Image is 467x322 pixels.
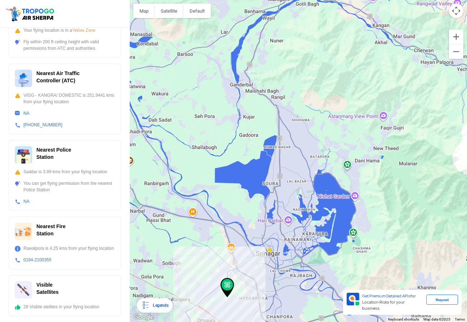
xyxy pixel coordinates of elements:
[23,111,30,116] a: NA
[15,245,115,252] div: Rawalpora is 4.25 kms from your flying location
[15,92,115,105] div: VIGG - KANGRA/ DOMESTIC is 251.9441 kms from your flying location
[359,293,426,312] div: for Location Risks for your business.
[133,4,155,18] button: Show street map
[36,282,58,295] span: Visible Satellites
[15,27,115,34] div: Your flying location is in a
[347,293,359,305] img: Premium APIs
[449,30,463,44] button: Zoom in
[72,28,95,33] span: Yellow Zone
[23,199,30,204] a: NA
[15,281,32,299] img: ic_satellites.svg
[150,301,168,310] div: Legends
[15,223,32,240] img: ic_firestation.svg
[449,4,463,18] button: Map camera controls
[36,70,80,83] span: Nearest Air Traffic Controller (ATC)
[15,70,32,87] img: ic_atc.svg
[15,39,115,52] div: Fly within 200 ft ceiling height with valid permissions from ATC and authorities.
[423,317,450,321] span: Map data ©2025
[426,295,458,305] div: Request
[23,257,51,262] a: 0194-2100355
[23,122,62,127] a: [PHONE_NUMBER]
[15,169,115,175] div: Saddar is 3.99 kms from your flying location
[5,5,57,22] img: ic_tgdronemaps.svg
[155,4,183,18] button: Show satellite imagery
[362,293,410,299] span: Get Premium Detailed APIs
[132,313,155,322] img: Google
[15,146,32,164] img: ic_police_station.svg
[132,313,155,322] a: Open this area in Google Maps (opens a new window)
[36,223,66,236] span: Nearest Fire Station
[449,44,463,59] button: Zoom out
[15,304,115,310] div: 28 Visible stellites in your flying location
[388,317,419,322] button: Keyboard shortcuts
[141,301,150,310] img: Legends
[15,180,115,193] div: You can get flying permission from the nearest Police Station
[455,317,465,321] a: Terms
[36,147,71,160] span: Nearest Police Station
